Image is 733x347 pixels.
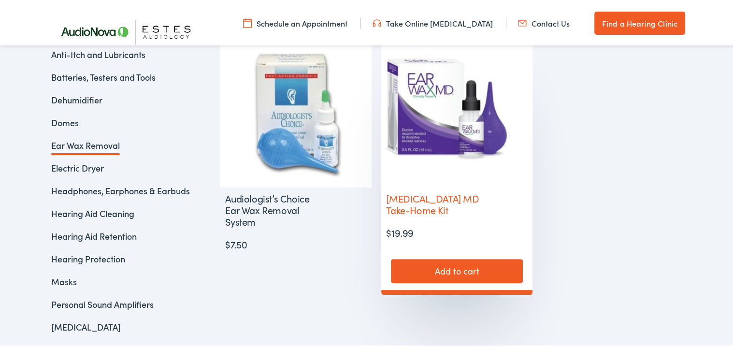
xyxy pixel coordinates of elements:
[386,224,391,237] span: $
[51,115,79,127] a: Domes
[51,296,154,308] a: Personal Sound Amplifiers
[51,228,137,240] a: Hearing Aid Retention
[243,16,252,27] img: utility icon
[518,16,527,27] img: utility icon
[51,251,125,263] a: Hearing Protection
[51,69,156,81] a: Batteries, Testers and Tools
[51,137,120,149] a: Ear Wax Removal
[373,16,381,27] img: utility icon
[381,186,484,218] h2: [MEDICAL_DATA] MD Take-Home Kit
[51,92,102,104] a: Dehumidifier
[243,16,347,27] a: Schedule an Appointment
[51,183,190,195] a: Headphones, Earphones & Earbuds
[225,235,247,249] bdi: 7.50
[225,235,230,249] span: $
[381,35,532,238] a: [MEDICAL_DATA] MD Take-Home Kit $19.99
[518,16,570,27] a: Contact Us
[220,35,372,250] a: Audiologist’s Choice Ear Wax Removal System $7.50
[386,224,414,237] bdi: 19.99
[391,257,523,281] a: Add to cart: “EarWax MD Take-Home Kit”
[220,186,323,230] h2: Audiologist’s Choice Ear Wax Removal System
[51,160,104,172] a: Electric Dryer
[51,319,121,331] a: [MEDICAL_DATA]
[51,274,77,286] a: Masks
[594,10,685,33] a: Find a Hearing Clinic
[51,205,134,217] a: Hearing Aid Cleaning
[373,16,493,27] a: Take Online [MEDICAL_DATA]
